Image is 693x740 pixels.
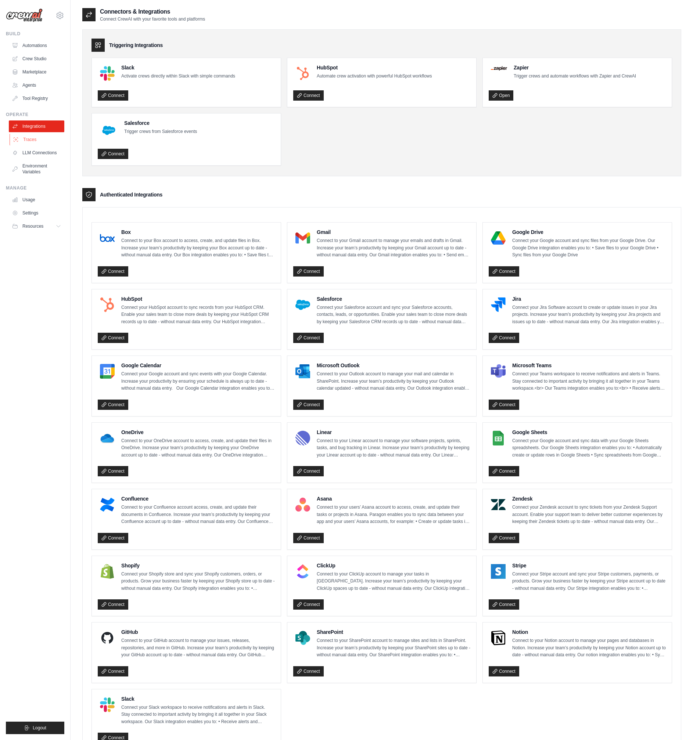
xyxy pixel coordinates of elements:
p: Automate crew activation with powerful HubSpot workflows [317,73,432,80]
a: Connect [293,90,324,101]
h4: Asana [317,495,470,502]
h4: Salesforce [317,295,470,303]
img: GitHub Logo [100,631,115,645]
img: ClickUp Logo [295,564,310,579]
h4: Linear [317,429,470,436]
p: Connect to your ClickUp account to manage your tasks in [GEOGRAPHIC_DATA]. Increase your team’s p... [317,571,470,592]
a: Integrations [9,120,64,132]
h4: Microsoft Teams [512,362,666,369]
p: Connect to your Outlook account to manage your mail and calendar in SharePoint. Increase your tea... [317,371,470,392]
a: Marketplace [9,66,64,78]
p: Connect your Jira Software account to create or update issues in your Jira projects. Increase you... [512,304,666,326]
a: Connect [489,666,519,676]
a: Agents [9,79,64,91]
a: Settings [9,207,64,219]
img: Google Drive Logo [491,231,506,245]
a: Connect [98,266,128,277]
p: Connect to your Confluence account access, create, and update their documents in Confluence. Incr... [121,504,275,526]
a: Connect [98,149,128,159]
img: SharePoint Logo [295,631,310,645]
img: Zapier Logo [491,66,507,71]
p: Connect to your Linear account to manage your software projects, sprints, tasks, and bug tracking... [317,437,470,459]
img: Salesforce Logo [100,122,118,139]
a: Connect [98,90,128,101]
p: Connect your Google account and sync data with your Google Sheets spreadsheets. Our Google Sheets... [512,437,666,459]
img: Microsoft Outlook Logo [295,364,310,379]
h4: Microsoft Outlook [317,362,470,369]
div: Build [6,31,64,37]
button: Logout [6,722,64,734]
h4: Google Calendar [121,362,275,369]
h4: Zapier [514,64,636,71]
p: Connect your Teams workspace to receive notifications and alerts in Teams. Stay connected to impo... [512,371,666,392]
a: Connect [489,599,519,610]
img: Stripe Logo [491,564,506,579]
p: Connect to your Box account to access, create, and update files in Box. Increase your team’s prod... [121,237,275,259]
a: Connect [98,599,128,610]
h3: Triggering Integrations [109,41,163,49]
img: Box Logo [100,231,115,245]
a: Traces [10,134,65,145]
div: Operate [6,112,64,118]
img: Notion Logo [491,631,506,645]
h4: GitHub [121,628,275,636]
p: Connect your HubSpot account to sync records from your HubSpot CRM. Enable your sales team to clo... [121,304,275,326]
a: Connect [489,266,519,277]
img: Slack Logo [100,697,115,712]
img: Gmail Logo [295,231,310,245]
img: Asana Logo [295,497,310,512]
h4: HubSpot [317,64,432,71]
span: Resources [22,223,43,229]
a: Connect [293,533,324,543]
h4: Stripe [512,562,666,569]
p: Connect to your OneDrive account to access, create, and update their files in OneDrive. Increase ... [121,437,275,459]
p: Trigger crews and automate workflows with Zapier and CrewAI [514,73,636,80]
p: Trigger crews from Salesforce events [124,128,197,136]
p: Connect to your users’ Asana account to access, create, and update their tasks or projects in Asa... [317,504,470,526]
span: Logout [33,725,46,731]
h4: Confluence [121,495,275,502]
img: Confluence Logo [100,497,115,512]
a: Connect [489,466,519,476]
a: Connect [293,466,324,476]
h4: Slack [121,695,275,703]
a: Connect [489,333,519,343]
a: Connect [489,533,519,543]
button: Resources [9,220,64,232]
a: Automations [9,40,64,51]
img: Google Sheets Logo [491,431,506,445]
a: Tool Registry [9,93,64,104]
img: Shopify Logo [100,564,115,579]
p: Connect to your Gmail account to manage your emails and drafts in Gmail. Increase your team’s pro... [317,237,470,259]
h4: ClickUp [317,562,470,569]
a: Connect [293,333,324,343]
img: OneDrive Logo [100,431,115,445]
a: Connect [98,333,128,343]
img: Jira Logo [491,297,506,312]
img: HubSpot Logo [100,297,115,312]
a: Environment Variables [9,160,64,178]
a: LLM Connections [9,147,64,159]
p: Connect CrewAI with your favorite tools and platforms [100,16,205,22]
p: Connect your Zendesk account to sync tickets from your Zendesk Support account. Enable your suppo... [512,504,666,526]
h4: Google Drive [512,228,666,236]
p: Connect your Salesforce account and sync your Salesforce accounts, contacts, leads, or opportunit... [317,304,470,326]
a: Connect [98,400,128,410]
img: Slack Logo [100,66,115,81]
div: Manage [6,185,64,191]
h4: Notion [512,628,666,636]
a: Connect [489,400,519,410]
img: Microsoft Teams Logo [491,364,506,379]
p: Connect your Shopify store and sync your Shopify customers, orders, or products. Grow your busine... [121,571,275,592]
img: Linear Logo [295,431,310,445]
p: Connect your Slack workspace to receive notifications and alerts in Slack. Stay connected to impo... [121,704,275,726]
a: Connect [293,266,324,277]
h3: Authenticated Integrations [100,191,162,198]
h2: Connectors & Integrations [100,7,205,16]
p: Connect to your GitHub account to manage your issues, releases, repositories, and more in GitHub.... [121,637,275,659]
h4: Salesforce [124,119,197,127]
p: Connect your Google account and sync events with your Google Calendar. Increase your productivity... [121,371,275,392]
a: Open [489,90,513,101]
h4: Zendesk [512,495,666,502]
p: Connect your Google account and sync files from your Google Drive. Our Google Drive integration e... [512,237,666,259]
